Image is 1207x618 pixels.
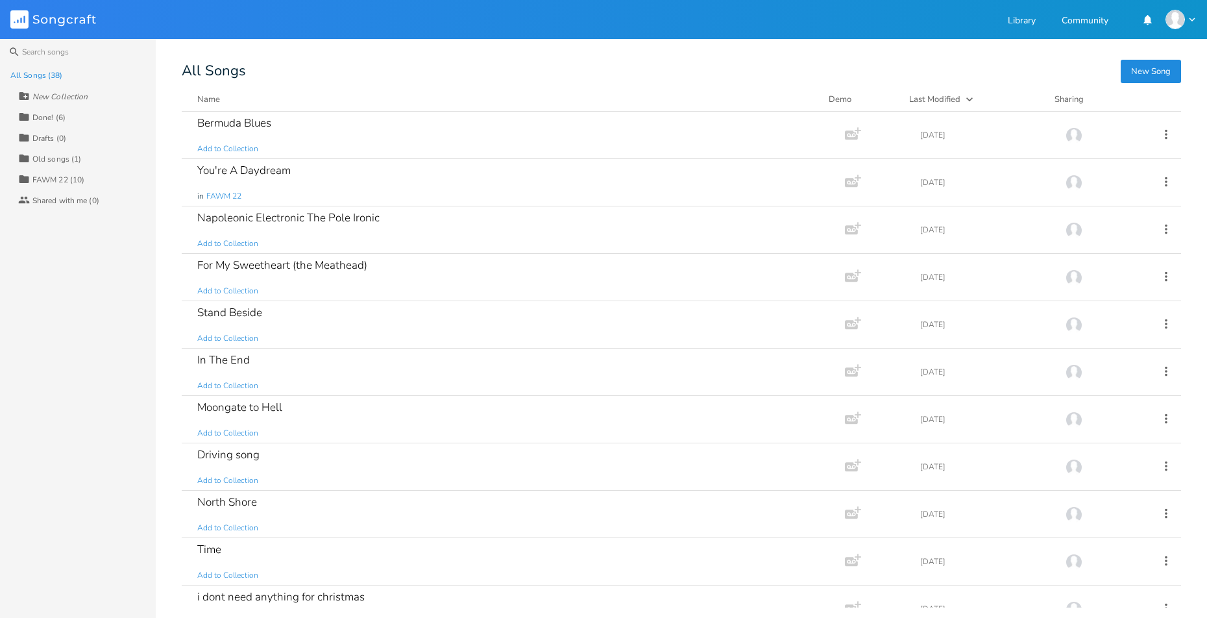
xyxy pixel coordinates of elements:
[920,415,1050,423] div: [DATE]
[1066,601,1082,618] img: Mike Hind
[197,307,262,318] div: Stand Beside
[197,238,258,249] span: Add to Collection
[197,117,271,129] div: Bermuda Blues
[920,558,1050,565] div: [DATE]
[197,93,220,105] div: Name
[920,226,1050,234] div: [DATE]
[1066,127,1082,144] img: Mike Hind
[32,93,88,101] div: New Collection
[1066,269,1082,286] img: Mike Hind
[197,260,367,271] div: For My Sweetheart (the Meathead)
[32,197,99,204] div: Shared with me (0)
[920,368,1050,376] div: [DATE]
[197,402,282,413] div: Moongate to Hell
[920,605,1050,613] div: [DATE]
[197,497,257,508] div: North Shore
[197,449,260,460] div: Driving song
[1066,412,1082,428] img: Mike Hind
[1066,554,1082,571] img: Mike Hind
[32,114,66,121] div: Done! (6)
[197,570,258,581] span: Add to Collection
[1062,16,1108,27] a: Community
[1066,317,1082,334] img: Mike Hind
[197,212,380,223] div: Napoleonic Electronic The Pole Ironic
[1165,10,1185,29] img: Mike Hind
[32,155,81,163] div: Old songs (1)
[197,333,258,344] span: Add to Collection
[197,475,258,486] span: Add to Collection
[1066,364,1082,381] img: Mike Hind
[197,143,258,154] span: Add to Collection
[829,93,894,106] div: Demo
[909,93,1039,106] button: Last Modified
[197,380,258,391] span: Add to Collection
[197,591,365,602] div: i dont need anything for christmas
[197,428,258,439] span: Add to Collection
[182,65,1181,77] div: All Songs
[197,191,204,202] span: in
[1008,16,1036,27] a: Library
[197,93,813,106] button: Name
[1066,175,1082,192] img: Mike Hind
[1066,506,1082,523] img: Mike Hind
[197,354,250,365] div: In The End
[920,510,1050,518] div: [DATE]
[920,131,1050,139] div: [DATE]
[10,71,62,79] div: All Songs (38)
[920,321,1050,328] div: [DATE]
[197,286,258,297] span: Add to Collection
[920,463,1050,471] div: [DATE]
[920,273,1050,281] div: [DATE]
[1055,93,1132,106] div: Sharing
[1066,222,1082,239] img: Mike Hind
[197,523,258,534] span: Add to Collection
[1121,60,1181,83] button: New Song
[32,134,66,142] div: Drafts (0)
[197,544,221,555] div: Time
[909,93,960,105] div: Last Modified
[206,191,241,202] span: FAWM 22
[32,176,84,184] div: FAWM 22 (10)
[1066,459,1082,476] img: Mike Hind
[197,165,291,176] div: You're A Daydream
[920,179,1050,186] div: [DATE]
